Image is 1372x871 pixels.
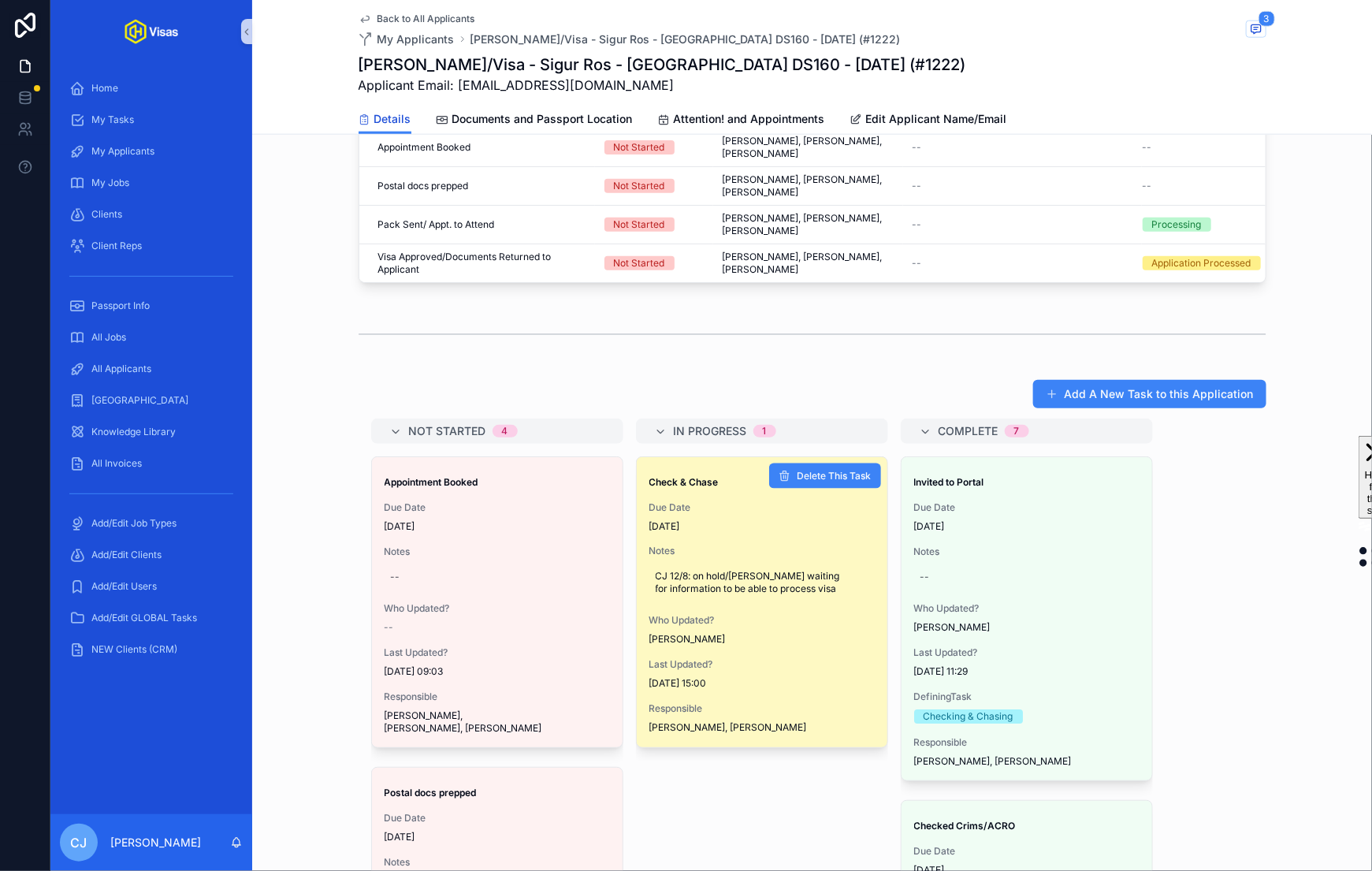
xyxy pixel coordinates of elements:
span: [PERSON_NAME], [PERSON_NAME], [PERSON_NAME] [385,709,610,735]
span: Due Date [385,812,610,824]
span: NEW Clients (CRM) [91,643,177,656]
a: Passport Info [60,292,243,320]
span: Due Date [914,501,1140,514]
span: [DATE] [385,520,610,533]
span: [PERSON_NAME] [649,634,875,646]
span: 3 [1259,11,1275,27]
a: [PERSON_NAME]/Visa - Sigur Ros - [GEOGRAPHIC_DATA] DS160 - [DATE] (#1222) [470,32,901,47]
span: [DATE] 15:00 [649,678,875,690]
span: Last Updated? [385,646,610,659]
div: Checking & Chasing [924,709,1013,724]
a: My Tasks [60,106,243,134]
span: Delete This Task [798,470,872,482]
span: [DATE] [649,520,875,533]
span: Who Updated? [914,602,1140,615]
a: My Applicants [60,137,243,166]
span: [DATE] 09:03 [385,665,610,678]
span: [PERSON_NAME], [PERSON_NAME], [PERSON_NAME] [723,251,894,276]
span: Responsible [649,703,875,716]
img: App logo [125,19,178,44]
strong: Check & Chase [649,476,719,488]
span: DefiningTask [914,690,1140,703]
span: [PERSON_NAME], [PERSON_NAME], [PERSON_NAME] [723,212,894,237]
button: 3 [1246,20,1266,40]
span: Knowledge Library [91,426,176,438]
a: Clients [60,200,243,229]
span: Responsible [385,690,610,703]
span: Edit Applicant Name/Email [866,111,1007,127]
h1: [PERSON_NAME]/Visa - Sigur Ros - [GEOGRAPHIC_DATA] DS160 - [DATE] (#1222) [359,54,966,76]
button: Delete This Task [769,463,881,489]
span: [DATE] [385,831,610,843]
span: CJ 12/8: on hold/[PERSON_NAME] waiting for information to be able to process visa [656,571,868,596]
span: Notes [385,856,610,869]
span: Not Started [409,423,486,439]
span: Add/Edit Job Types [91,517,177,530]
span: My Tasks [91,114,134,126]
span: -- [913,141,922,154]
span: All Applicants [91,363,151,375]
a: Appointment BookedDue Date[DATE]Notes--Who Updated?--Last Updated?[DATE] 09:03Responsible[PERSON_... [371,456,623,748]
span: Add/Edit Clients [91,549,162,561]
span: Add/Edit Users [91,580,157,593]
strong: Checked Crims/ACRO [914,820,1016,832]
a: Home [60,74,243,102]
a: My Jobs [60,169,243,197]
span: Responsible [914,736,1140,749]
div: Not Started [614,256,665,270]
span: Applicant Email: [EMAIL_ADDRESS][DOMAIN_NAME] [359,76,966,95]
a: All Applicants [60,355,243,383]
span: -- [1143,141,1152,154]
span: Due Date [914,845,1140,858]
a: Knowledge Library [60,418,243,446]
a: NEW Clients (CRM) [60,635,243,664]
div: -- [920,571,930,583]
span: Passport Info [91,300,150,312]
span: Notes [914,545,1140,558]
span: Due Date [385,501,610,514]
span: All Jobs [91,331,126,344]
span: [GEOGRAPHIC_DATA] [91,394,188,407]
a: My Applicants [359,32,455,47]
span: Documents and Passport Location [452,111,633,127]
div: Not Started [614,179,665,193]
span: [PERSON_NAME], [PERSON_NAME] [649,722,875,735]
span: [DATE] 11:29 [914,665,1140,678]
span: [PERSON_NAME], [PERSON_NAME], [PERSON_NAME] [723,173,894,199]
div: 7 [1014,425,1020,437]
a: Details [359,105,411,135]
p: [PERSON_NAME] [110,835,201,851]
a: [GEOGRAPHIC_DATA] [60,386,243,415]
div: Not Started [614,218,665,232]
div: Not Started [614,140,665,154]
a: Attention! and Appointments [658,105,825,136]
button: Add A New Task to this Application [1033,380,1266,408]
span: Who Updated? [385,602,610,615]
span: Notes [385,545,610,558]
span: Clients [91,208,122,221]
div: 1 [763,425,767,437]
a: Client Reps [60,232,243,260]
strong: Appointment Booked [385,476,478,488]
a: Add/Edit Clients [60,541,243,569]
span: Details [374,111,411,127]
span: My Applicants [377,32,455,47]
span: [PERSON_NAME] [914,621,1140,634]
div: 4 [502,425,508,437]
a: Documents and Passport Location [437,105,633,136]
span: Attention! and Appointments [674,111,825,127]
a: Add/Edit GLOBAL Tasks [60,604,243,632]
a: Add/Edit Users [60,572,243,601]
span: -- [385,621,394,634]
strong: Postal docs prepped [385,787,477,798]
span: Postal docs prepped [378,180,469,192]
span: Back to All Applicants [377,13,475,25]
span: Last Updated? [649,659,875,672]
span: Notes [649,545,875,558]
span: -- [913,257,922,270]
span: Appointment Booked [378,141,471,154]
span: Who Updated? [649,615,875,627]
span: Complete [939,423,998,439]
